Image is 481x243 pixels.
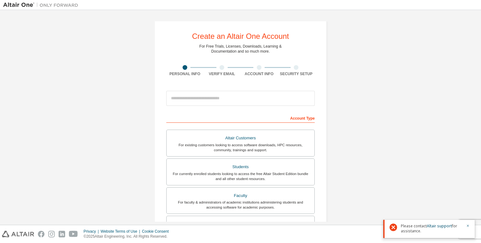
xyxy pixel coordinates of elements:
[240,71,278,76] div: Account Info
[204,71,241,76] div: Verify Email
[170,200,311,210] div: For faculty & administrators of academic institutions administering students and accessing softwa...
[278,71,315,76] div: Security Setup
[142,229,172,234] div: Cookie Consent
[166,71,204,76] div: Personal Info
[170,163,311,171] div: Students
[38,231,44,237] img: facebook.svg
[69,231,78,237] img: youtube.svg
[59,231,65,237] img: linkedin.svg
[84,229,101,234] div: Privacy
[2,231,34,237] img: altair_logo.svg
[48,231,55,237] img: instagram.svg
[170,134,311,142] div: Altair Customers
[101,229,142,234] div: Website Terms of Use
[166,113,315,123] div: Account Type
[192,33,289,40] div: Create an Altair One Account
[84,234,173,239] p: © 2025 Altair Engineering, Inc. All Rights Reserved.
[401,224,462,234] span: Please contact for assistance.
[170,191,311,200] div: Faculty
[170,220,311,229] div: Everyone else
[170,171,311,181] div: For currently enrolled students looking to access the free Altair Student Edition bundle and all ...
[170,142,311,153] div: For existing customers looking to access software downloads, HPC resources, community, trainings ...
[3,2,81,8] img: Altair One
[427,223,452,229] a: Altair support
[199,44,282,54] div: For Free Trials, Licenses, Downloads, Learning & Documentation and so much more.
